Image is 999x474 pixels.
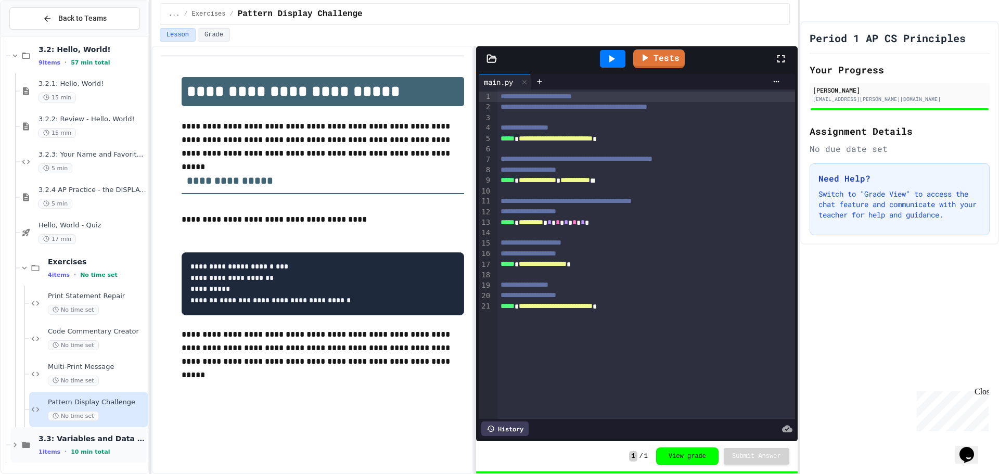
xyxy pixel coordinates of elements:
[39,221,146,230] span: Hello, World - Quiz
[39,434,146,443] span: 3.3: Variables and Data Types
[479,113,492,123] div: 3
[810,124,990,138] h2: Assignment Details
[479,155,492,165] div: 7
[48,398,146,407] span: Pattern Display Challenge
[479,123,492,133] div: 4
[39,150,146,159] span: 3.2.3: Your Name and Favorite Movie
[629,451,637,462] span: 1
[479,270,492,280] div: 18
[955,432,989,464] iframe: chat widget
[39,234,76,244] span: 17 min
[48,272,70,278] span: 4 items
[71,449,110,455] span: 10 min total
[198,28,230,42] button: Grade
[74,271,76,279] span: •
[160,28,196,42] button: Lesson
[39,163,72,173] span: 5 min
[9,7,140,30] button: Back to Teams
[656,447,719,465] button: View grade
[39,80,146,88] span: 3.2.1: Hello, World!
[48,363,146,371] span: Multi-Print Message
[479,144,492,155] div: 6
[479,165,492,175] div: 8
[813,85,987,95] div: [PERSON_NAME]
[633,49,685,68] a: Tests
[39,45,146,54] span: 3.2: Hello, World!
[48,327,146,336] span: Code Commentary Creator
[818,172,981,185] h3: Need Help?
[48,376,99,386] span: No time set
[39,449,60,455] span: 1 items
[639,452,643,460] span: /
[810,31,966,45] h1: Period 1 AP CS Principles
[238,8,363,20] span: Pattern Display Challenge
[479,301,492,312] div: 21
[644,452,648,460] span: 1
[184,10,187,18] span: /
[479,74,531,89] div: main.py
[479,249,492,259] div: 16
[479,186,492,197] div: 10
[65,447,67,456] span: •
[71,59,110,66] span: 57 min total
[39,128,76,138] span: 15 min
[810,143,990,155] div: No due date set
[818,189,981,220] p: Switch to "Grade View" to access the chat feature and communicate with your teacher for help and ...
[810,62,990,77] h2: Your Progress
[80,272,118,278] span: No time set
[65,58,67,67] span: •
[479,291,492,301] div: 20
[479,92,492,102] div: 1
[732,452,781,460] span: Submit Answer
[39,93,76,103] span: 15 min
[39,59,60,66] span: 9 items
[479,260,492,270] div: 17
[58,13,107,24] span: Back to Teams
[39,186,146,195] span: 3.2.4 AP Practice - the DISPLAY Procedure
[479,102,492,112] div: 2
[913,387,989,431] iframe: chat widget
[48,411,99,421] span: No time set
[724,448,789,465] button: Submit Answer
[48,340,99,350] span: No time set
[479,228,492,238] div: 14
[479,217,492,228] div: 13
[479,175,492,186] div: 9
[4,4,72,66] div: Chat with us now!Close
[192,10,226,18] span: Exercises
[479,238,492,249] div: 15
[48,292,146,301] span: Print Statement Repair
[479,76,518,87] div: main.py
[229,10,233,18] span: /
[39,115,146,124] span: 3.2.2: Review - Hello, World!
[479,134,492,144] div: 5
[48,257,146,266] span: Exercises
[48,305,99,315] span: No time set
[481,421,529,436] div: History
[479,196,492,207] div: 11
[479,280,492,291] div: 19
[169,10,180,18] span: ...
[39,199,72,209] span: 5 min
[479,207,492,217] div: 12
[813,95,987,103] div: [EMAIL_ADDRESS][PERSON_NAME][DOMAIN_NAME]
